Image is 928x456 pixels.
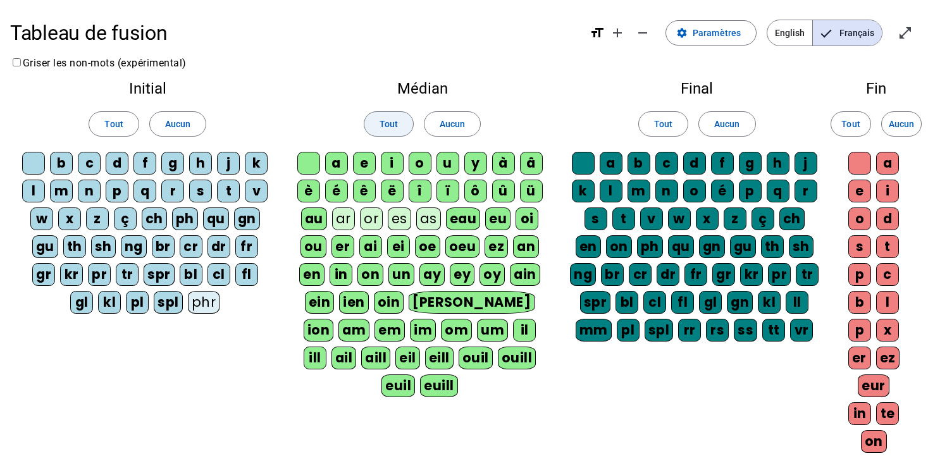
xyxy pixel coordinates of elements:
div: oi [516,207,538,230]
div: ain [510,263,540,286]
div: ê [353,180,376,202]
div: gl [699,291,722,314]
div: om [441,319,472,342]
div: â [520,152,543,175]
div: gu [730,235,756,258]
div: ph [172,207,198,230]
h2: Initial [20,81,275,96]
div: p [848,319,871,342]
div: i [876,180,899,202]
h1: Tableau de fusion [10,13,579,53]
span: Aucun [889,116,914,132]
div: ouill [498,347,536,369]
div: ch [142,207,167,230]
div: v [245,180,268,202]
div: eur [858,374,889,397]
div: kl [758,291,781,314]
div: th [761,235,784,258]
div: h [189,152,212,175]
span: Tout [654,116,672,132]
div: é [711,180,734,202]
label: Griser les non-mots (expérimental) [10,57,187,69]
span: Tout [380,116,398,132]
div: n [78,180,101,202]
div: gu [32,235,58,258]
div: eill [425,347,454,369]
div: em [374,319,405,342]
div: w [668,207,691,230]
div: oin [374,291,404,314]
div: tr [796,263,819,286]
div: euill [420,374,457,397]
div: ç [752,207,774,230]
div: fr [235,235,258,258]
span: English [767,20,812,46]
div: a [876,152,899,175]
div: fl [235,263,258,286]
div: û [492,180,515,202]
div: sh [789,235,814,258]
div: ng [570,263,596,286]
div: h [767,152,789,175]
div: un [388,263,414,286]
span: Aucun [165,116,190,132]
div: cl [643,291,666,314]
button: Tout [89,111,139,137]
div: u [436,152,459,175]
div: ll [786,291,808,314]
div: [PERSON_NAME] [409,291,535,314]
div: p [739,180,762,202]
div: d [683,152,706,175]
div: dr [207,235,230,258]
div: ch [779,207,805,230]
div: ç [114,207,137,230]
div: qu [203,207,229,230]
div: ouil [459,347,493,369]
div: bl [180,263,202,286]
div: ô [464,180,487,202]
div: mm [576,319,612,342]
div: w [30,207,53,230]
div: j [795,152,817,175]
div: sh [91,235,116,258]
div: gn [234,207,260,230]
button: Aucun [698,111,755,137]
div: ü [520,180,543,202]
button: Aucun [149,111,206,137]
mat-icon: remove [635,25,650,40]
span: Tout [841,116,860,132]
div: é [325,180,348,202]
div: tr [116,263,139,286]
div: ar [332,207,355,230]
div: e [848,180,871,202]
div: n [655,180,678,202]
mat-icon: format_size [590,25,605,40]
div: spr [144,263,175,286]
button: Aucun [881,111,922,137]
div: p [106,180,128,202]
div: c [876,263,899,286]
div: au [301,207,327,230]
div: r [795,180,817,202]
div: eau [446,207,481,230]
div: eil [395,347,420,369]
div: br [601,263,624,286]
div: rr [678,319,701,342]
div: en [576,235,601,258]
mat-icon: add [610,25,625,40]
div: um [477,319,508,342]
h2: Fin [844,81,908,96]
div: br [152,235,175,258]
div: th [63,235,86,258]
div: pr [768,263,791,286]
mat-icon: settings [676,27,688,39]
div: on [861,430,887,453]
div: v [640,207,663,230]
div: f [711,152,734,175]
div: ï [436,180,459,202]
div: eu [485,207,510,230]
div: t [876,235,899,258]
div: ez [485,235,508,258]
h2: Final [569,81,824,96]
div: s [848,235,871,258]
